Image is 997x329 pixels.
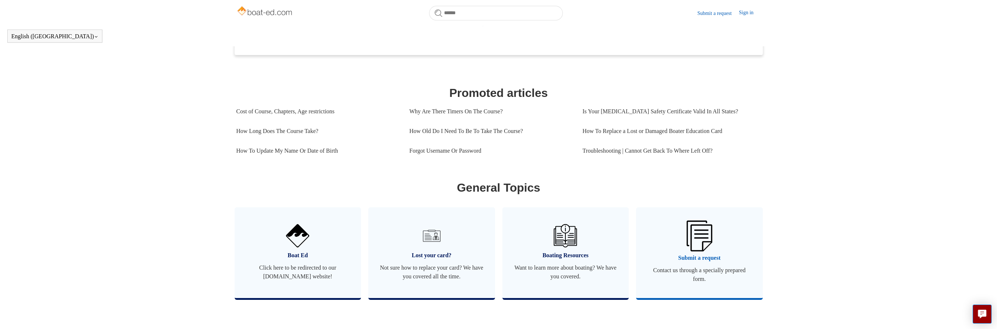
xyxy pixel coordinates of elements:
[409,141,572,161] a: Forgot Username Or Password
[636,207,763,298] a: Submit a request Contact us through a specially prepared form.
[236,141,399,161] a: How To Update My Name Or Date of Birth
[368,207,495,298] a: Lost your card? Not sure how to replace your card? We have you covered all the time.
[409,121,572,141] a: How Old Do I Need To Be To Take The Course?
[687,220,712,251] img: 01HZPCYW3NK71669VZTW7XY4G9
[582,102,755,121] a: Is Your [MEDICAL_DATA] Safety Certificate Valid In All States?
[420,224,443,247] img: 01HZPCYVT14CG9T703FEE4SFXC
[236,121,399,141] a: How Long Does The Course Take?
[379,263,484,281] span: Not sure how to replace your card? We have you covered all the time.
[379,251,484,260] span: Lost your card?
[647,254,752,262] span: Submit a request
[513,263,618,281] span: Want to learn more about boating? We have you covered.
[697,9,739,17] a: Submit a request
[236,84,761,102] h1: Promoted articles
[236,102,399,121] a: Cost of Course, Chapters, Age restrictions
[235,207,361,298] a: Boat Ed Click here to be redirected to our [DOMAIN_NAME] website!
[286,224,309,247] img: 01HZPCYVNCVF44JPJQE4DN11EA
[973,305,992,324] button: Live chat
[582,141,755,161] a: Troubleshooting | Cannot Get Back To Where Left Off?
[246,263,350,281] span: Click here to be redirected to our [DOMAIN_NAME] website!
[647,266,752,283] span: Contact us through a specially prepared form.
[582,121,755,141] a: How To Replace a Lost or Damaged Boater Education Card
[513,251,618,260] span: Boating Resources
[409,102,572,121] a: Why Are There Timers On The Course?
[11,33,98,40] button: English ([GEOGRAPHIC_DATA])
[502,207,629,298] a: Boating Resources Want to learn more about boating? We have you covered.
[236,4,294,19] img: Boat-Ed Help Center home page
[246,251,350,260] span: Boat Ed
[554,224,577,247] img: 01HZPCYVZMCNPYXCC0DPA2R54M
[739,9,761,17] a: Sign in
[236,179,761,196] h1: General Topics
[429,6,563,20] input: Search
